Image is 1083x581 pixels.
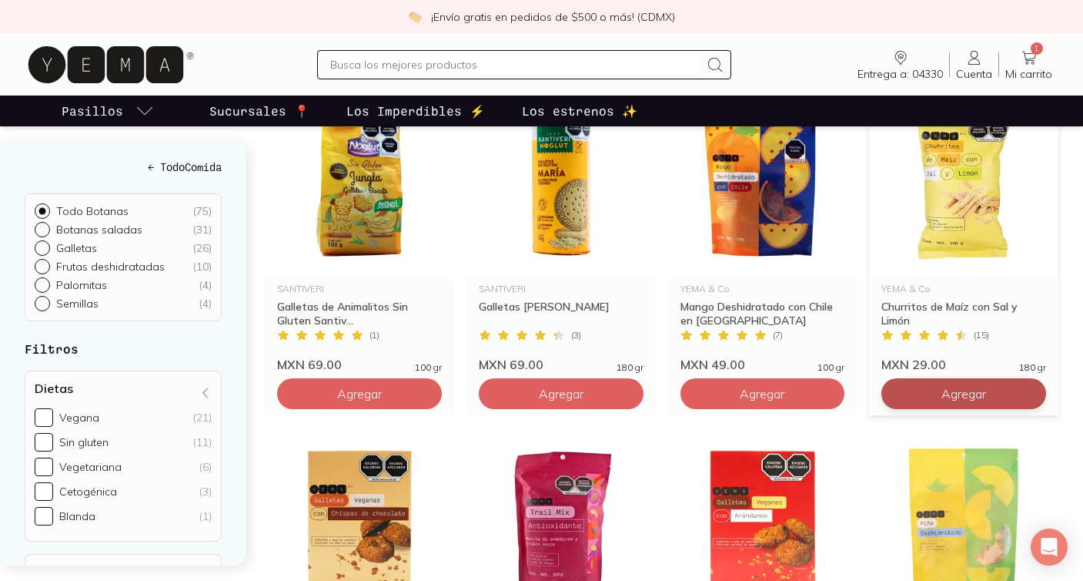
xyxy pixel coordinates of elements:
p: Pasillos [62,102,123,120]
span: MXN 29.00 [881,357,946,372]
div: Mango Deshidratado con Chile en [GEOGRAPHIC_DATA] [680,300,845,327]
div: Galletas de Animalitos Sin Gluten Santiv... [277,300,442,327]
button: Agregar [680,378,845,409]
a: Los Imperdibles ⚡️ [343,96,488,126]
h5: ← Todo Comida [25,159,222,175]
span: 180 gr [1019,363,1046,372]
a: Galletas de Animalitos Sin Gluten SantiveriSANTIVERIGalletas [PERSON_NAME](3)MXN 69.00180 gr [466,89,656,372]
div: ( 10 ) [192,260,212,274]
div: Vegana [59,411,99,425]
img: check [408,10,422,24]
a: Galletas de Animalitos Sin Gluten SantiveriSANTIVERIGalletas de Animalitos Sin Gluten Santiv...(1... [265,89,454,372]
span: 180 gr [617,363,643,372]
input: Blanda(1) [35,507,53,526]
button: Agregar [881,378,1046,409]
p: Semillas [56,297,99,311]
span: Agregar [740,386,784,401]
span: ( 7 ) [773,331,783,340]
a: Sucursales 📍 [206,96,313,126]
div: ( 75 ) [192,204,212,218]
p: Los Imperdibles ⚡️ [346,102,485,120]
div: (6) [199,460,212,474]
strong: Filtros [25,341,79,356]
div: (1) [199,509,212,523]
div: Blanda [59,509,95,523]
span: Agregar [941,386,986,401]
span: ( 1 ) [369,331,379,340]
div: Galletas [PERSON_NAME] [479,300,643,327]
input: Sin gluten(11) [35,433,53,452]
div: Cetogénica [59,485,117,499]
a: ← TodoComida [25,159,222,175]
div: Open Intercom Messenger [1031,529,1068,566]
div: Sin gluten [59,435,109,449]
div: (3) [199,485,212,499]
a: Cuenta [950,49,998,81]
div: Dietas [25,371,222,542]
span: MXN 49.00 [680,357,745,372]
h4: Marca [35,564,71,579]
div: ( 4 ) [199,278,212,292]
p: Botanas saladas [56,223,142,237]
span: 1 [1031,42,1043,55]
img: Galletas de Animalitos Sin Gluten Santiveri [466,89,656,278]
div: Vegetariana [59,460,122,474]
img: Churritos de Maíz con Sal y Limón [869,89,1058,278]
div: YEMA & Co [881,284,1046,294]
span: MXN 69.00 [479,357,543,372]
span: Entrega a: 04330 [857,67,943,81]
button: Agregar [479,378,643,409]
p: Todo Botanas [56,204,129,218]
span: Agregar [539,386,583,401]
p: Sucursales 📍 [209,102,309,120]
input: Busca los mejores productos [330,55,699,74]
div: Churritos de Maíz con Sal y Limón [881,300,1046,327]
div: (11) [193,435,212,449]
a: 1Mi carrito [999,49,1058,81]
img: Galletas de Animalitos Sin Gluten Santiveri [265,89,454,278]
span: MXN 69.00 [277,357,342,372]
div: SANTIVERI [277,284,442,294]
p: Galletas [56,241,97,255]
a: Mango Deshidratado con Chile en PolvoYEMA & CoMango Deshidratado con Chile en [GEOGRAPHIC_DATA](7... [668,89,857,372]
span: ( 3 ) [571,331,581,340]
button: Agregar [277,378,442,409]
h4: Dietas [35,381,73,396]
div: (21) [193,411,212,425]
div: ( 4 ) [199,297,212,311]
span: Agregar [337,386,382,401]
div: SANTIVERI [479,284,643,294]
div: ( 31 ) [192,223,212,237]
span: ( 15 ) [974,331,989,340]
p: Frutas deshidratadas [56,260,165,274]
div: ( 26 ) [192,241,212,255]
input: Cetogénica(3) [35,482,53,501]
a: Churritos de Maíz con Sal y LimónYEMA & CoChurritos de Maíz con Sal y Limón(15)MXN 29.00180 gr [869,89,1058,372]
a: Los estrenos ✨ [519,96,640,126]
p: Palomitas [56,278,107,292]
a: pasillo-todos-link [58,96,157,126]
p: ¡Envío gratis en pedidos de $500 o más! (CDMX) [431,9,675,25]
div: YEMA & Co [680,284,845,294]
img: Mango Deshidratado con Chile en Polvo [668,89,857,278]
input: Vegana(21) [35,408,53,427]
input: Vegetariana(6) [35,458,53,476]
span: Cuenta [956,67,992,81]
span: 100 gr [415,363,442,372]
p: Los estrenos ✨ [522,102,637,120]
a: Entrega a: 04330 [851,49,949,81]
span: 100 gr [817,363,844,372]
span: Mi carrito [1005,67,1052,81]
